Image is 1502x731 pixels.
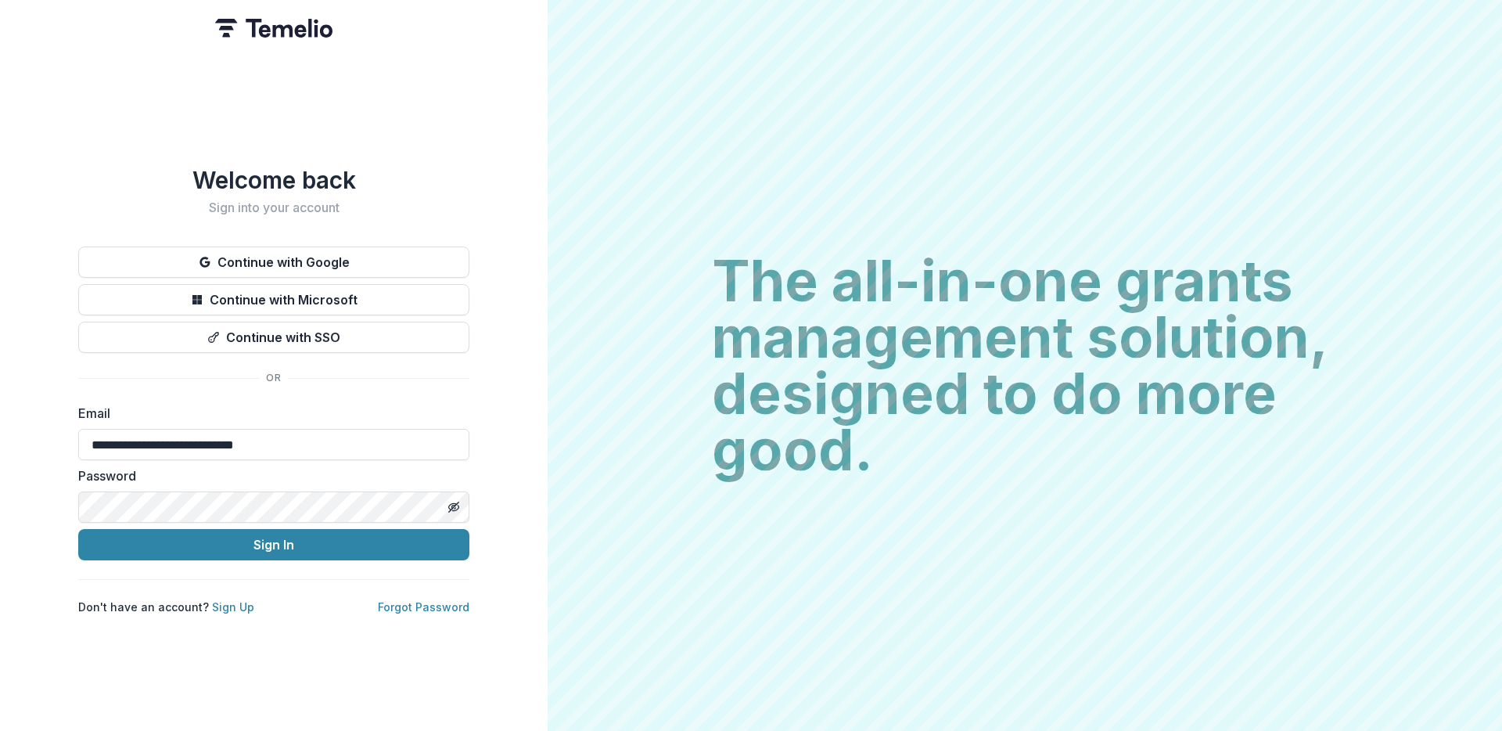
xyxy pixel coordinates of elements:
h2: Sign into your account [78,200,469,215]
button: Sign In [78,529,469,560]
p: Don't have an account? [78,599,254,615]
label: Password [78,466,460,485]
label: Email [78,404,460,423]
button: Toggle password visibility [441,495,466,520]
a: Forgot Password [378,600,469,614]
button: Continue with Microsoft [78,284,469,315]
img: Temelio [215,19,332,38]
button: Continue with SSO [78,322,469,353]
button: Continue with Google [78,247,469,278]
h1: Welcome back [78,166,469,194]
a: Sign Up [212,600,254,614]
